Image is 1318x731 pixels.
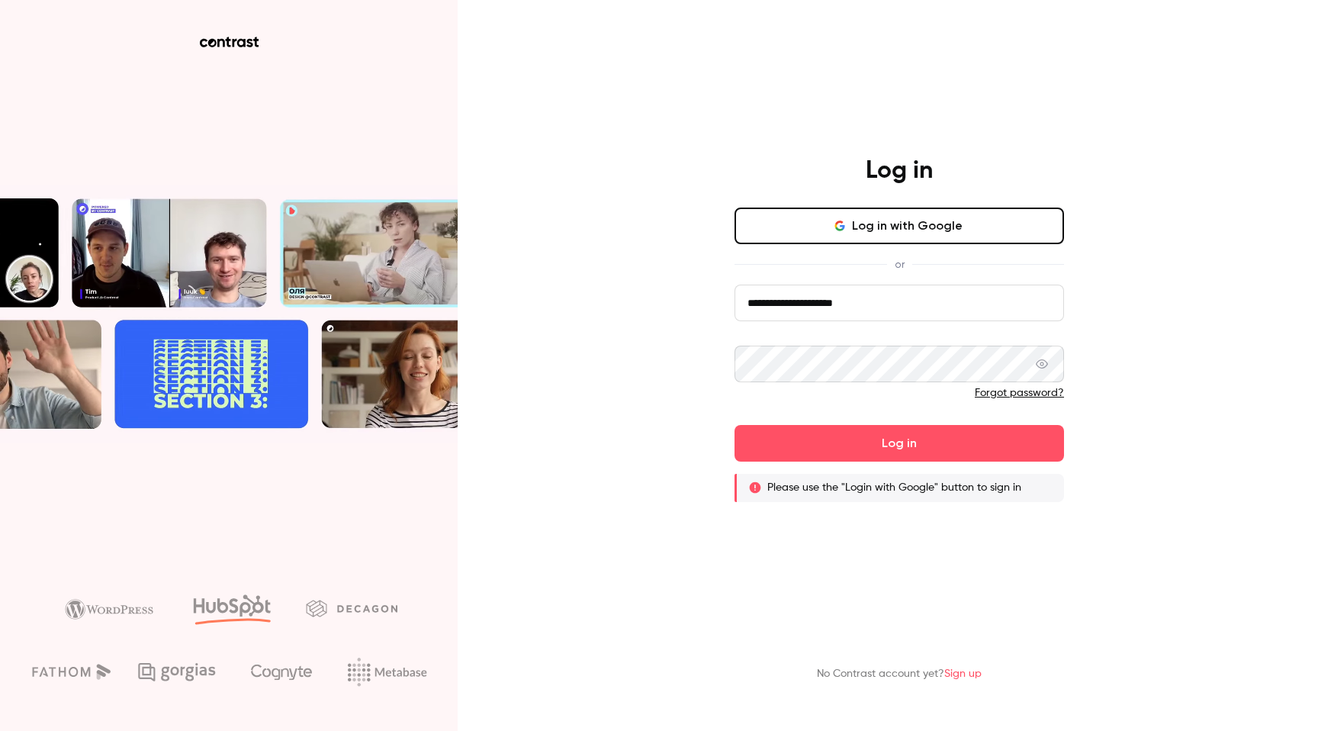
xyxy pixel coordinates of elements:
a: Forgot password? [975,388,1064,398]
img: decagon [306,600,397,617]
p: Please use the "Login with Google" button to sign in [767,480,1021,495]
h4: Log in [866,156,933,186]
button: Log in [735,425,1064,462]
button: Log in with Google [735,208,1064,244]
a: Sign up [944,668,982,679]
p: No Contrast account yet? [817,666,982,682]
span: or [887,256,912,272]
